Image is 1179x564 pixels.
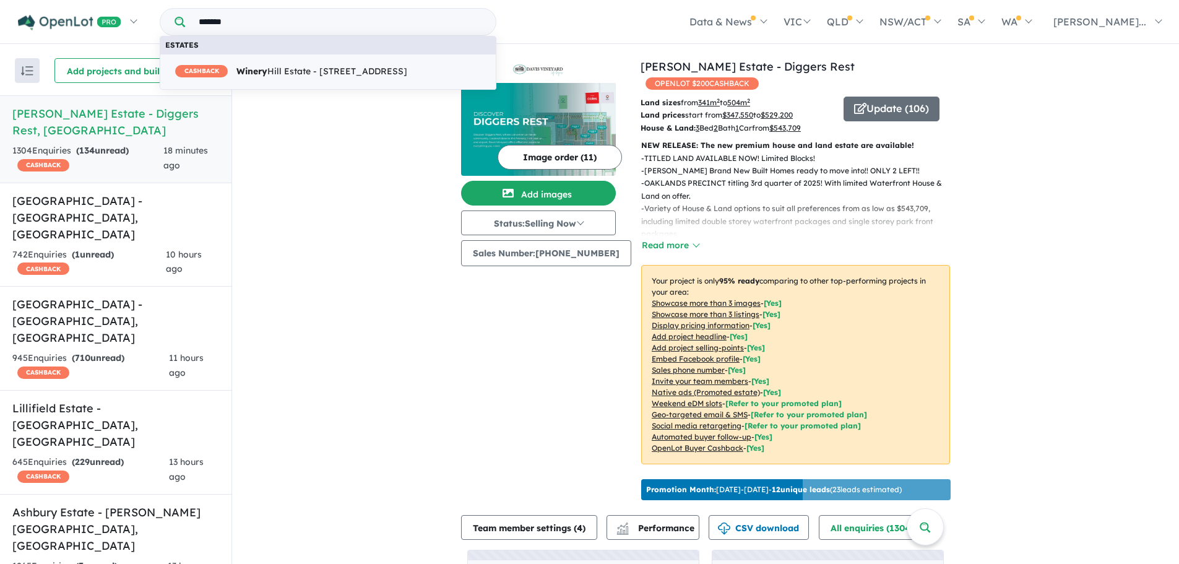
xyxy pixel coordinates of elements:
[745,421,861,430] span: [Refer to your promoted plan]
[652,376,748,386] u: Invite your team members
[641,139,950,152] p: NEW RELEASE: The new premium house and land estate are available!
[641,122,834,134] p: Bed Bath Car from
[709,515,809,540] button: CSV download
[641,59,855,74] a: [PERSON_NAME] Estate - Diggers Rest
[641,110,685,119] b: Land prices
[17,367,69,379] span: CASHBACK
[79,145,95,156] span: 134
[763,388,781,397] span: [Yes]
[461,515,597,540] button: Team member settings (4)
[696,123,699,132] u: 3
[641,202,960,240] p: - Variety of House & Land options to suit all preferences from as low as $543,709, including limi...
[17,159,69,171] span: CASHBACK
[21,66,33,76] img: sort.svg
[461,83,616,176] img: Davis Vineyard Estate - Diggers Rest
[12,455,169,485] div: 645 Enquir ies
[12,105,219,139] h5: [PERSON_NAME] Estate - Diggers Rest , [GEOGRAPHIC_DATA]
[698,98,720,107] u: 341 m
[728,365,746,375] span: [ Yes ]
[12,504,219,554] h5: Ashbury Estate - [PERSON_NAME][GEOGRAPHIC_DATA] , [GEOGRAPHIC_DATA]
[652,343,744,352] u: Add project selling-points
[12,193,219,243] h5: [GEOGRAPHIC_DATA] - [GEOGRAPHIC_DATA] , [GEOGRAPHIC_DATA]
[652,298,761,308] u: Showcase more than 3 images
[17,262,69,275] span: CASHBACK
[12,296,219,346] h5: [GEOGRAPHIC_DATA] - [GEOGRAPHIC_DATA] , [GEOGRAPHIC_DATA]
[12,400,219,450] h5: Lillifield Estate - [GEOGRAPHIC_DATA] , [GEOGRAPHIC_DATA]
[1053,15,1146,28] span: [PERSON_NAME]...
[754,432,772,441] span: [Yes]
[616,526,629,534] img: bar-chart.svg
[761,110,793,119] u: $ 529,200
[652,365,725,375] u: Sales phone number
[166,249,202,275] span: 10 hours ago
[607,515,699,540] button: Performance
[747,343,765,352] span: [ Yes ]
[54,58,191,83] button: Add projects and builders
[727,98,750,107] u: 504 m
[762,310,780,319] span: [ Yes ]
[169,352,204,378] span: 11 hours ago
[764,298,782,308] span: [ Yes ]
[769,123,801,132] u: $ 543,709
[751,410,867,419] span: [Refer to your promoted plan]
[722,110,753,119] u: $ 347,550
[747,97,750,104] sup: 2
[641,123,696,132] b: House & Land:
[236,66,267,77] strong: Winery
[175,65,228,77] span: CASHBACK
[12,248,166,277] div: 742 Enquir ies
[751,376,769,386] span: [ Yes ]
[12,144,163,173] div: 1304 Enquir ies
[175,64,407,79] span: Hill Estate - [STREET_ADDRESS]
[188,9,493,35] input: Try estate name, suburb, builder or developer
[652,388,760,397] u: Native ads (Promoted estate)
[652,432,751,441] u: Automated buyer follow-up
[746,443,764,453] span: [Yes]
[577,523,582,534] span: 4
[641,98,681,107] b: Land sizes
[641,109,834,121] p: start from
[498,145,622,170] button: Image order (11)
[160,54,496,90] a: CASHBACK WineryHill Estate - [STREET_ADDRESS]
[753,110,793,119] span: to
[753,321,771,330] span: [ Yes ]
[718,523,730,535] img: download icon
[75,249,80,260] span: 1
[735,123,739,132] u: 1
[641,97,834,109] p: from
[461,240,631,266] button: Sales Number:[PHONE_NUMBER]
[75,456,90,467] span: 229
[652,443,743,453] u: OpenLot Buyer Cashback
[641,152,960,165] p: - TITLED LAND AVAILABLE NOW! Limited Blocks!
[652,310,759,319] u: Showcase more than 3 listings
[772,485,830,494] b: 12 unique leads
[165,40,199,50] b: Estates
[641,238,699,253] button: Read more
[163,145,208,171] span: 18 minutes ago
[461,210,616,235] button: Status:Selling Now
[18,15,121,30] img: Openlot PRO Logo White
[17,471,69,483] span: CASHBACK
[461,58,616,176] a: Davis Vineyard Estate - Diggers Rest LogoDavis Vineyard Estate - Diggers Rest
[618,523,694,534] span: Performance
[743,354,761,363] span: [ Yes ]
[641,177,960,202] p: - OAKLANDS PRECINCT titling 3rd quarter of 2025! With limited Waterfront House & Land on offer.
[652,321,749,330] u: Display pricing information
[466,63,611,78] img: Davis Vineyard Estate - Diggers Rest Logo
[72,456,124,467] strong: ( unread)
[169,456,204,482] span: 13 hours ago
[719,276,759,285] b: 95 % ready
[12,351,169,381] div: 945 Enquir ies
[76,145,129,156] strong: ( unread)
[75,352,90,363] span: 710
[646,77,759,90] span: OPENLOT $ 200 CASHBACK
[641,265,950,464] p: Your project is only comparing to other top-performing projects in your area: - - - - - - - - - -...
[720,98,750,107] span: to
[717,97,720,104] sup: 2
[652,332,727,341] u: Add project headline
[646,485,716,494] b: Promotion Month:
[652,354,740,363] u: Embed Facebook profile
[844,97,939,121] button: Update (106)
[652,410,748,419] u: Geo-targeted email & SMS
[819,515,931,540] button: All enquiries (1304)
